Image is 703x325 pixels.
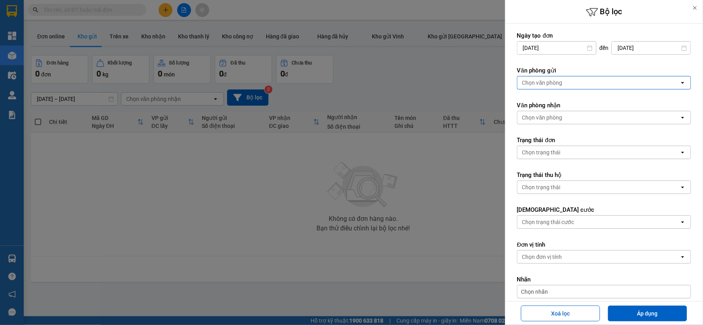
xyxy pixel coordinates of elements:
div: Chọn trạng thái [522,148,561,156]
label: Đơn vị tính [517,241,691,249]
label: Trạng thái đơn [517,136,691,144]
label: Trạng thái thu hộ [517,171,691,179]
span: đến [600,44,609,52]
div: Chọn trạng thái [522,183,561,191]
div: Chọn trạng thái cước [522,218,574,226]
label: Văn phòng nhận [517,101,691,109]
svg: open [680,254,686,260]
svg: open [680,184,686,190]
span: Chọn nhãn [521,288,548,296]
button: Áp dụng [608,306,687,321]
h6: Bộ lọc [505,6,703,18]
label: Văn phòng gửi [517,67,691,74]
svg: open [680,80,686,86]
label: Nhãn [517,276,691,283]
input: Select a date. [612,42,691,54]
label: [DEMOGRAPHIC_DATA] cước [517,206,691,214]
input: Select a date. [517,42,596,54]
div: Chọn văn phòng [522,114,563,122]
svg: open [680,114,686,121]
div: Chọn đơn vị tính [522,253,562,261]
svg: open [680,219,686,225]
svg: open [680,149,686,156]
div: Chọn văn phòng [522,79,563,87]
button: Xoá lọc [521,306,600,321]
label: Ngày tạo đơn [517,32,691,40]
